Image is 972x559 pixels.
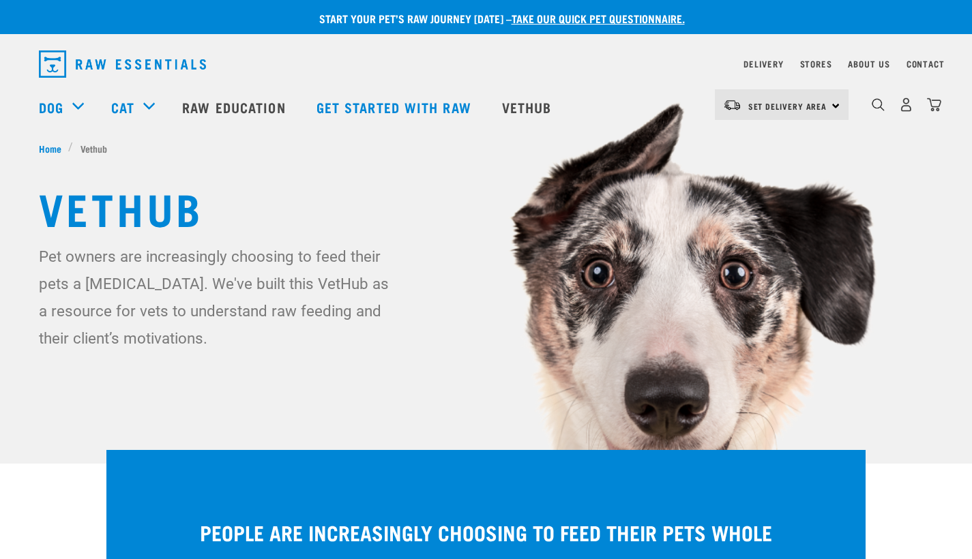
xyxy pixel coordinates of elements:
a: Raw Education [168,80,302,134]
a: Vethub [488,80,569,134]
a: Delivery [743,61,783,66]
a: About Us [848,61,889,66]
span: Set Delivery Area [748,104,827,108]
span: Home [39,141,61,155]
a: Home [39,141,69,155]
img: home-icon-1@2x.png [872,98,885,111]
img: user.png [899,97,913,112]
img: home-icon@2x.png [927,97,941,112]
a: Stores [800,61,832,66]
nav: breadcrumbs [39,141,934,155]
a: Contact [907,61,945,66]
p: Pet owners are increasingly choosing to feed their pets a [MEDICAL_DATA]. We've built this VetHub... [39,243,397,352]
nav: dropdown navigation [28,45,945,83]
h1: Vethub [39,183,934,232]
img: Raw Essentials Logo [39,50,206,78]
a: Cat [111,97,134,117]
a: Get started with Raw [303,80,488,134]
a: Dog [39,97,63,117]
a: take our quick pet questionnaire. [512,15,685,21]
img: van-moving.png [723,99,741,111]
